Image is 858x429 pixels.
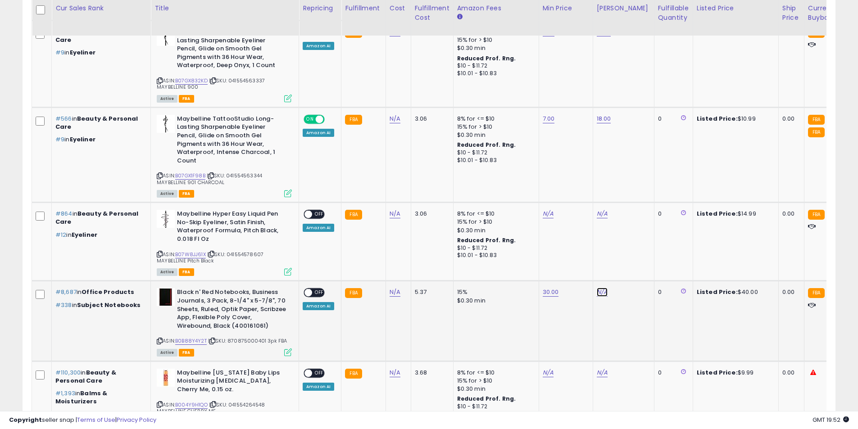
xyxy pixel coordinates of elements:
div: Amazon AI [303,42,334,50]
div: 15% for > $10 [457,36,532,44]
small: Amazon Fees. [457,13,463,21]
p: in [55,28,144,44]
a: 18.00 [597,114,611,123]
div: $10 - $11.72 [457,149,532,157]
b: Maybelline [US_STATE] Baby Lips Moisturizing [MEDICAL_DATA], Cherry Me, 0.15 oz. [177,369,286,396]
a: N/A [390,209,400,218]
div: 8% for <= $10 [457,369,532,377]
p: in [55,210,144,226]
span: Balms & Moisturizers [55,389,107,406]
div: Amazon AI [303,224,334,232]
span: OFF [312,369,327,377]
span: Office Products [82,288,134,296]
a: B07W8JJ61X [175,251,206,258]
a: B004Y9H1QO [175,401,208,409]
div: $10.01 - $10.83 [457,252,532,259]
div: Fulfillment Cost [415,4,449,23]
div: 0 [658,115,686,123]
small: FBA [808,115,825,125]
div: Repricing [303,4,337,13]
div: 0 [658,210,686,218]
b: Maybelline TattooStudio Long-Lasting Sharpenable Eyeliner Pencil, Glide on Smooth Gel Pigments wi... [177,115,286,167]
img: 31wj5vRROwL._SL40_.jpg [157,210,175,228]
a: B07GX832KD [175,77,208,85]
span: #12 [55,230,66,239]
a: B0B88Y4Y2T [175,337,207,345]
span: All listings currently available for purchase on Amazon [157,349,177,357]
span: 2025-09-7 19:52 GMT [813,415,849,424]
span: #8,687 [55,288,77,296]
span: OFF [323,115,338,123]
div: $0.30 min [457,226,532,235]
div: 0.00 [782,210,797,218]
div: 0.00 [782,369,797,377]
div: Title [154,4,295,13]
a: N/A [390,368,400,377]
span: #864 [55,209,73,218]
div: 0.00 [782,115,797,123]
img: 31qIfevv4fL._SL40_.jpg [157,115,175,133]
a: N/A [597,368,608,377]
a: N/A [390,288,400,297]
div: $10.99 [697,115,772,123]
small: FBA [345,115,362,125]
span: Beauty & Personal Care [55,368,116,385]
p: in [55,135,144,144]
div: Amazon AI [303,129,334,137]
span: #9 [55,48,64,57]
div: ASIN: [157,28,292,101]
div: 15% for > $10 [457,377,532,385]
a: 7.00 [543,114,555,123]
b: Reduced Prof. Rng. [457,54,516,62]
small: FBA [345,210,362,220]
a: B07GX1F98B [175,172,205,180]
small: FBA [345,288,362,298]
span: | SKU: 041554563337 MAYBELLINE 900 [157,77,265,90]
div: ASIN: [157,288,292,355]
div: 3.06 [415,210,446,218]
span: All listings currently available for purchase on Amazon [157,268,177,276]
span: Beauty & Personal Care [55,27,138,44]
span: Eyeliner [70,135,95,144]
div: Ship Price [782,4,800,23]
div: 15% [457,288,532,296]
b: Reduced Prof. Rng. [457,395,516,402]
div: ASIN: [157,369,292,425]
div: Fulfillable Quantity [658,4,689,23]
div: Amazon AI [303,302,334,310]
p: in [55,301,144,309]
span: All listings currently available for purchase on Amazon [157,190,177,198]
a: N/A [597,288,608,297]
div: $0.30 min [457,131,532,139]
span: #9 [55,135,64,144]
b: Black n' Red Notebooks, Business Journals, 3 Pack, 8-1/4" x 5-7/8", 70 Sheets, Ruled, Optik Paper... [177,288,286,332]
p: in [55,288,144,296]
span: Beauty & Personal Care [55,114,138,131]
b: Reduced Prof. Rng. [457,236,516,244]
div: $10.01 - $10.83 [457,70,532,77]
span: Eyeliner [70,48,95,57]
a: N/A [543,209,554,218]
a: N/A [390,114,400,123]
div: Listed Price [697,4,775,13]
span: | SKU: 041554264548 MAYBELLINE CHERRY ME [157,401,265,415]
div: 5.37 [415,288,446,296]
div: 0.00 [782,288,797,296]
p: in [55,389,144,406]
div: 8% for <= $10 [457,115,532,123]
div: $0.30 min [457,385,532,393]
img: 315wR2F58-L._SL40_.jpg [157,28,175,46]
span: #338 [55,301,72,309]
span: | SKU: 870875000401 3pk FBA [208,337,287,344]
div: Min Price [543,4,589,13]
span: FBA [179,349,194,357]
a: Privacy Policy [117,415,156,424]
div: Current Buybox Price [808,4,854,23]
span: OFF [312,211,327,218]
div: $10.01 - $10.83 [457,157,532,164]
div: 0 [658,369,686,377]
div: $0.30 min [457,44,532,52]
span: #110,300 [55,368,81,377]
a: N/A [543,368,554,377]
div: seller snap | | [9,416,156,424]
